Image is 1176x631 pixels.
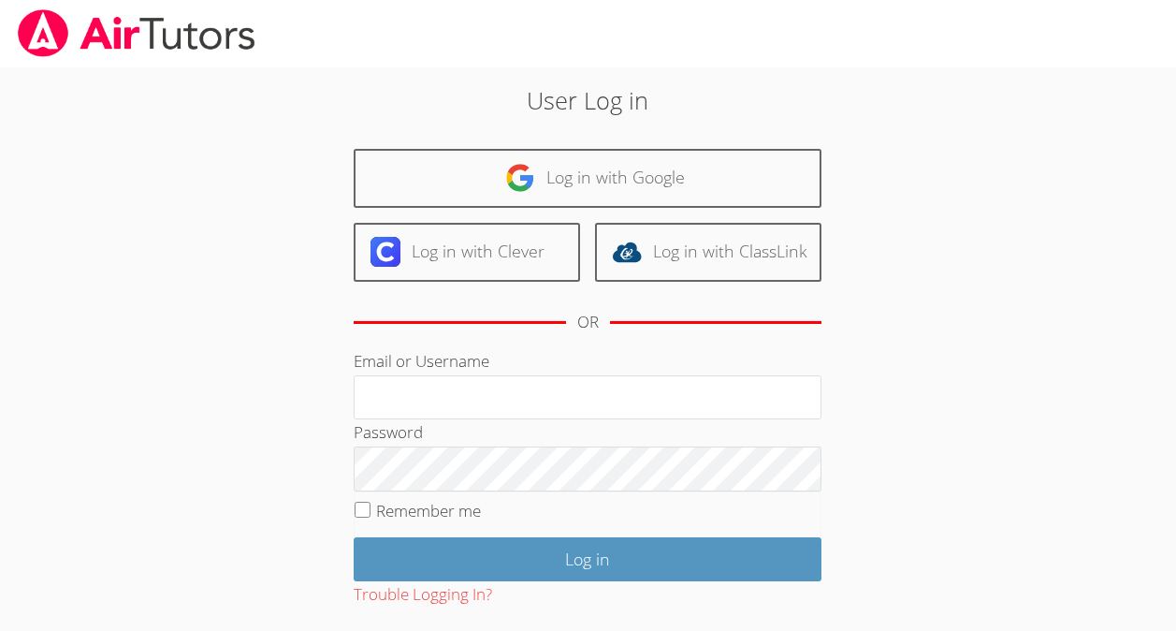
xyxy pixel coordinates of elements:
img: clever-logo-6eab21bc6e7a338710f1a6ff85c0baf02591cd810cc4098c63d3a4b26e2feb20.svg [370,237,400,267]
div: OR [577,309,599,336]
a: Log in with Clever [354,223,580,282]
label: Remember me [376,500,481,521]
button: Trouble Logging In? [354,581,492,609]
h2: User Log in [270,82,906,118]
img: airtutors_banner-c4298cdbf04f3fff15de1276eac7730deb9818008684d7c2e4769d2f7ddbe033.png [16,9,257,57]
label: Password [354,421,423,443]
img: classlink-logo-d6bb404cc1216ec64c9a2012d9dc4662098be43eaf13dc465df04b49fa7ab582.svg [612,237,642,267]
img: google-logo-50288ca7cdecda66e5e0955fdab243c47b7ad437acaf1139b6f446037453330a.svg [505,163,535,193]
label: Email or Username [354,350,489,372]
input: Log in [354,537,821,581]
a: Log in with Google [354,149,821,208]
a: Log in with ClassLink [595,223,821,282]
